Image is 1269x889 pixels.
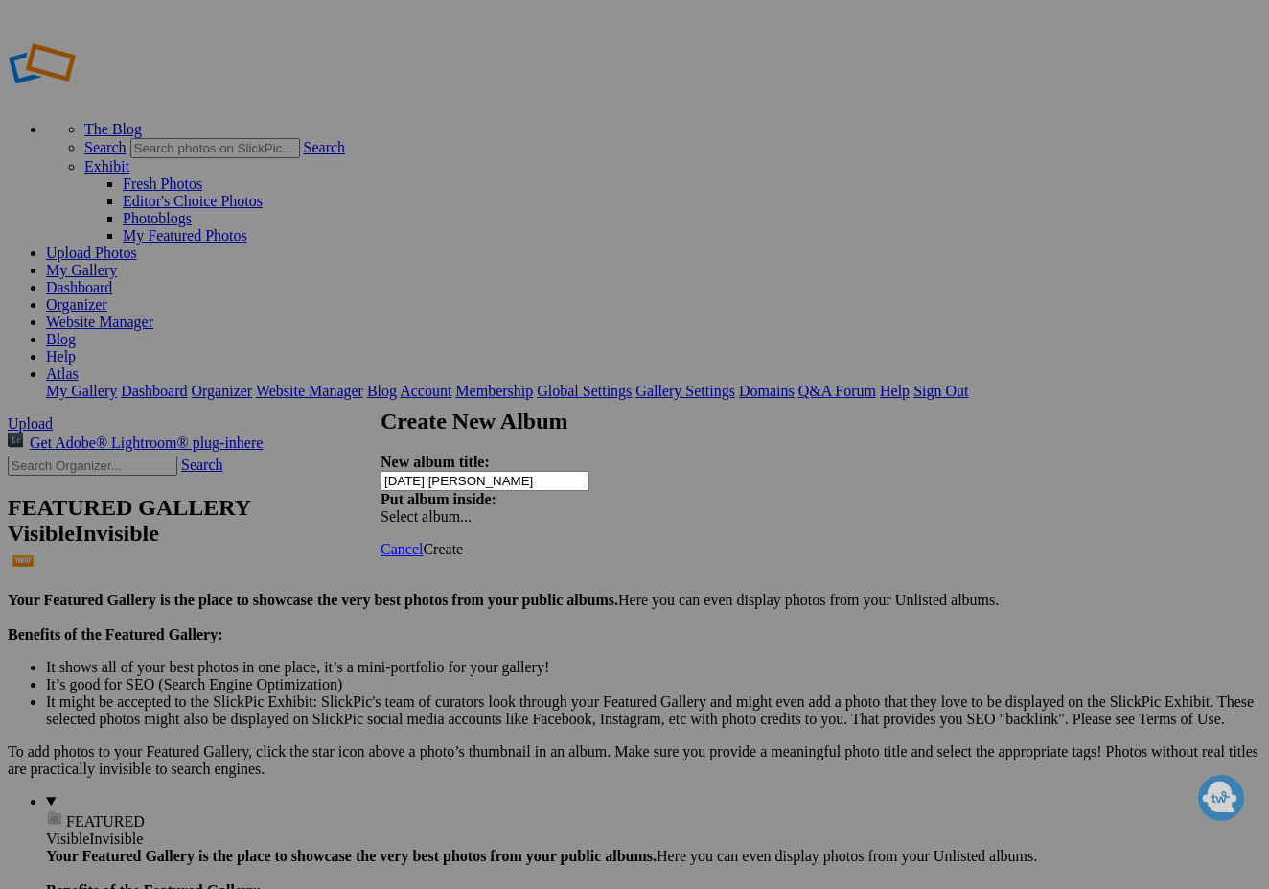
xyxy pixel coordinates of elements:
a: Cancel [381,541,423,557]
strong: Put album inside: [381,491,496,507]
h2: Create New Album [381,409,888,434]
span: Select album... [381,508,472,525]
strong: New album title: [381,454,490,470]
span: Create [423,541,463,557]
